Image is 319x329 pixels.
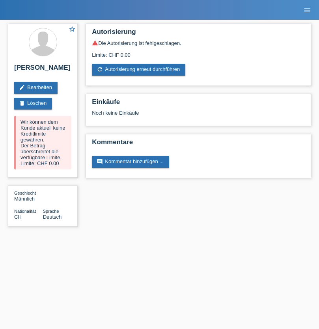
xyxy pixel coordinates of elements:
[43,214,62,220] span: Deutsch
[92,110,305,122] div: Noch keine Einkäufe
[43,209,59,214] span: Sprache
[92,46,305,58] div: Limite: CHF 0.00
[14,209,36,214] span: Nationalität
[14,98,52,110] a: deleteLöschen
[92,40,98,46] i: warning
[14,64,71,76] h2: [PERSON_NAME]
[92,28,305,40] h2: Autorisierung
[69,26,76,34] a: star_border
[299,7,315,12] a: menu
[14,82,58,94] a: editBearbeiten
[92,40,305,46] div: Die Autorisierung ist fehlgeschlagen.
[92,138,305,150] h2: Kommentare
[14,191,36,195] span: Geschlecht
[92,98,305,110] h2: Einkäufe
[92,64,185,76] a: refreshAutorisierung erneut durchführen
[69,26,76,33] i: star_border
[97,66,103,72] i: refresh
[303,6,311,14] i: menu
[14,214,22,220] span: Schweiz
[14,190,43,202] div: Männlich
[19,84,25,91] i: edit
[14,116,71,169] div: Wir können dem Kunde aktuell keine Kreditlimite gewähren. Der Betrag überschreitet die verfügbare...
[97,158,103,165] i: comment
[19,100,25,106] i: delete
[92,156,169,168] a: commentKommentar hinzufügen ...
